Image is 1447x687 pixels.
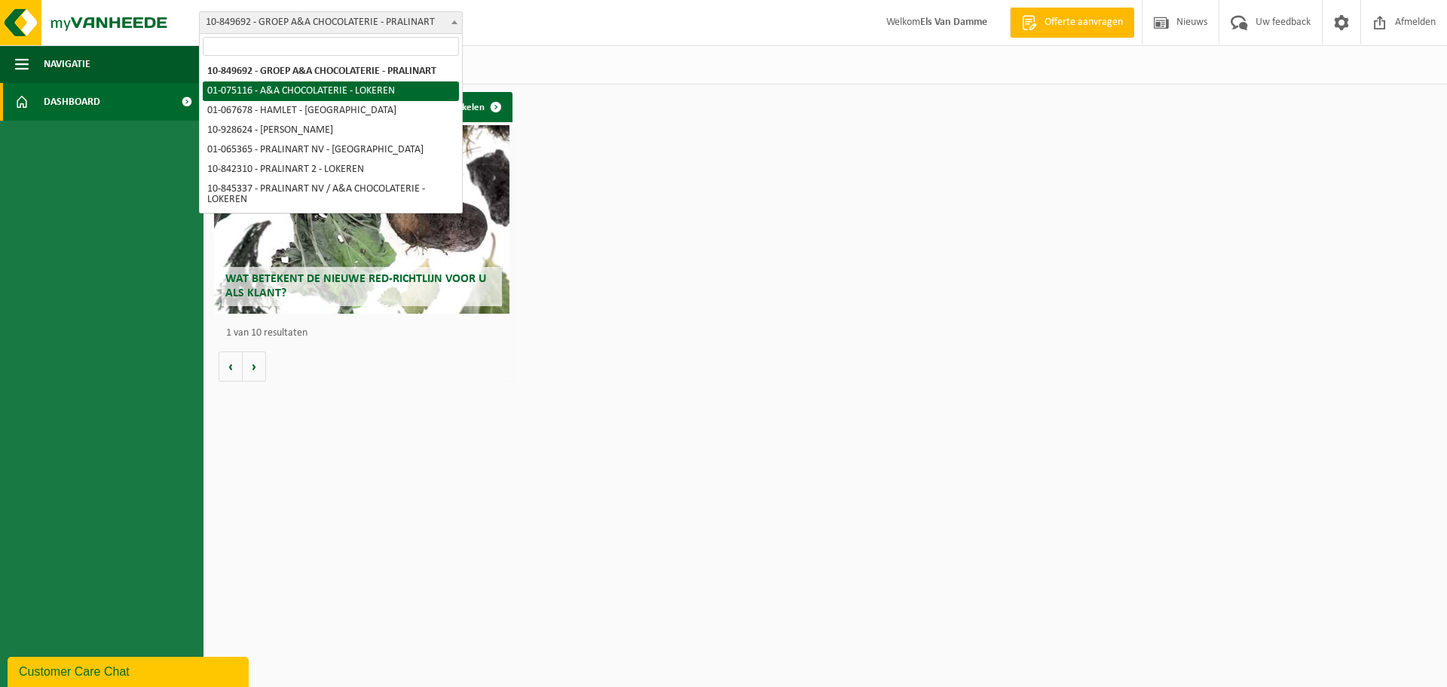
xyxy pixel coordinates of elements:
[44,45,90,83] span: Navigatie
[225,273,486,299] span: Wat betekent de nieuwe RED-richtlijn voor u als klant?
[203,62,459,81] li: 10-849692 - GROEP A&A CHOCOLATERIE - PRALINART
[226,328,505,339] p: 1 van 10 resultaten
[920,17,987,28] strong: Els Van Damme
[418,92,511,122] a: Alle artikelen
[200,12,462,33] span: 10-849692 - GROEP A&A CHOCOLATERIE - PRALINART
[214,125,509,314] a: Wat betekent de nieuwe RED-richtlijn voor u als klant?
[203,160,459,179] li: 10-842310 - PRALINART 2 - LOKEREN
[199,11,463,34] span: 10-849692 - GROEP A&A CHOCOLATERIE - PRALINART
[203,121,459,140] li: 10-928624 - [PERSON_NAME]
[203,101,459,121] li: 01-067678 - HAMLET - [GEOGRAPHIC_DATA]
[8,654,252,687] iframe: chat widget
[243,351,266,382] button: Volgende
[1041,15,1127,30] span: Offerte aanvragen
[203,140,459,160] li: 01-065365 - PRALINART NV - [GEOGRAPHIC_DATA]
[1010,8,1134,38] a: Offerte aanvragen
[44,83,100,121] span: Dashboard
[203,81,459,101] li: 01-075116 - A&A CHOCOLATERIE - LOKEREN
[203,179,459,210] li: 10-845337 - PRALINART NV / A&A CHOCOLATERIE - LOKEREN
[219,351,243,382] button: Vorige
